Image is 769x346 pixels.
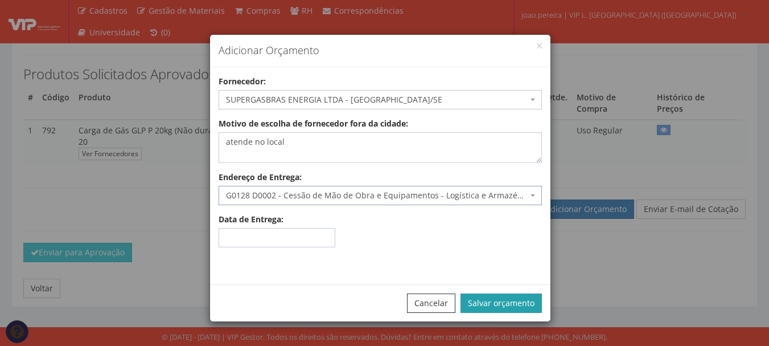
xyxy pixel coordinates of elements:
[226,190,528,201] span: G0128 D0002 - Cessão de Mão de Obra e Equipamentos - Logística e Armazéns Gerais - Unidade Itapor...
[219,43,542,58] h4: Adicionar Orçamento
[219,76,266,87] label: Fornecedor:
[219,172,302,183] label: Endereço de Entrega:
[219,214,283,225] label: Data de Entrega:
[226,94,528,105] span: SUPERGASBRAS ENERGIA LTDA - Nossa Senhora do Socorro/SE
[219,118,408,129] label: Motivo de escolha de fornecedor fora da cidade:
[407,294,455,313] button: Cancelar
[219,90,542,109] span: SUPERGASBRAS ENERGIA LTDA - Nossa Senhora do Socorro/SE
[460,294,542,313] button: Salvar orçamento
[219,186,542,205] span: G0128 D0002 - Cessão de Mão de Obra e Equipamentos - Logística e Armazéns Gerais - Unidade Itapor...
